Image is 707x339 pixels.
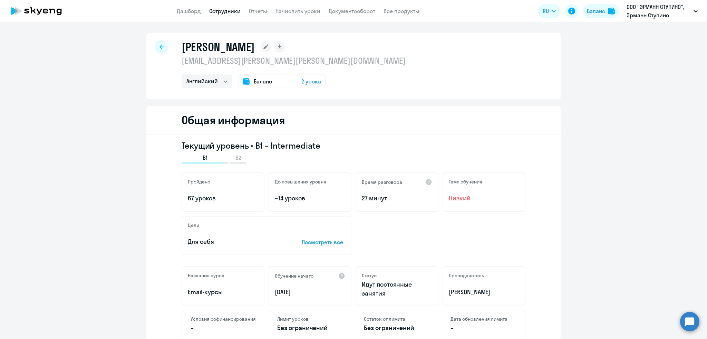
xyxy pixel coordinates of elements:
[449,272,484,279] h5: Преподаватель
[277,323,343,332] p: Без ограничений
[362,280,432,298] p: Идут постоянные занятия
[275,288,345,297] p: [DATE]
[364,316,430,322] h4: Остаток от лимита
[329,8,375,14] a: Документооборот
[451,323,516,332] p: –
[209,8,241,14] a: Сотрудники
[449,288,519,297] p: [PERSON_NAME]
[301,77,321,86] span: 2 урока
[203,154,207,161] span: B1
[191,316,256,322] h4: Условия софинансирования
[543,7,549,15] span: RU
[302,238,345,246] p: Посмотреть все
[188,179,210,185] h5: Пройдено
[254,77,272,86] span: Баланс
[275,273,313,279] h5: Обучение начато
[451,316,516,322] h4: Дата обновления лимита
[177,8,201,14] a: Дашборд
[235,154,241,161] span: B2
[362,272,377,279] h5: Статус
[188,222,199,228] h5: Цели
[188,194,258,203] p: 67 уроков
[362,194,432,203] p: 27 минут
[362,179,402,185] h5: Время разговора
[623,3,701,19] button: ООО "ЭРМАНН СТУПИНО", Эрманн Ступино Постоплата
[188,272,224,279] h5: Название курса
[275,194,345,203] p: ~14 уроков
[449,194,519,203] span: Низкий
[182,113,285,127] h2: Общая информация
[449,179,482,185] h5: Темп обучения
[538,4,561,18] button: RU
[182,140,525,151] h3: Текущий уровень • B1 – Intermediate
[275,179,326,185] h5: До повышения уровня
[384,8,419,14] a: Все продукты
[249,8,267,14] a: Отчеты
[275,8,320,14] a: Начислить уроки
[627,3,691,19] p: ООО "ЭРМАНН СТУПИНО", Эрманн Ступино Постоплата
[583,4,619,18] button: Балансbalance
[188,237,280,246] p: Для себя
[188,288,258,297] p: Email-курсы
[182,40,255,54] h1: [PERSON_NAME]
[587,7,605,15] div: Баланс
[191,323,256,332] p: –
[277,316,343,322] h4: Лимит уроков
[364,323,430,332] p: Без ограничений
[182,55,406,66] p: [EMAIL_ADDRESS][PERSON_NAME][PERSON_NAME][DOMAIN_NAME]
[608,8,615,14] img: balance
